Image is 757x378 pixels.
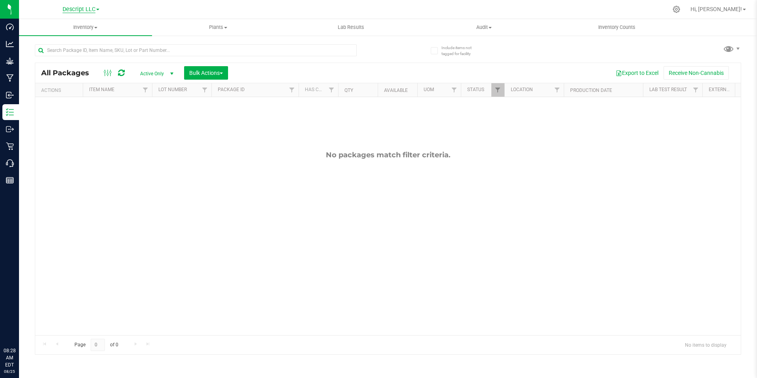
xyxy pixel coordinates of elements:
[424,87,434,92] a: UOM
[491,83,504,97] a: Filter
[6,159,14,167] inline-svg: Call Center
[550,19,683,36] a: Inventory Counts
[511,87,533,92] a: Location
[327,24,375,31] span: Lab Results
[551,83,564,97] a: Filter
[448,83,461,97] a: Filter
[325,83,338,97] a: Filter
[384,88,408,93] a: Available
[285,19,418,36] a: Lab Results
[35,44,357,56] input: Search Package ID, Item Name, SKU, Lot or Part Number...
[690,6,742,12] span: Hi, [PERSON_NAME]!
[158,87,187,92] a: Lot Number
[6,40,14,48] inline-svg: Analytics
[418,24,550,31] span: Audit
[184,66,228,80] button: Bulk Actions
[611,66,664,80] button: Export to Excel
[4,368,15,374] p: 08/25
[218,87,245,92] a: Package ID
[733,83,746,97] a: Filter
[19,24,152,31] span: Inventory
[588,24,646,31] span: Inventory Counts
[152,24,285,31] span: Plants
[285,83,299,97] a: Filter
[4,347,15,368] p: 08:28 AM EDT
[664,66,729,80] button: Receive Non-Cannabis
[6,108,14,116] inline-svg: Inventory
[689,83,702,97] a: Filter
[6,91,14,99] inline-svg: Inbound
[6,57,14,65] inline-svg: Grow
[198,83,211,97] a: Filter
[139,83,152,97] a: Filter
[19,19,152,36] a: Inventory
[6,142,14,150] inline-svg: Retail
[68,339,125,351] span: Page of 0
[189,70,223,76] span: Bulk Actions
[649,87,687,92] a: Lab Test Result
[709,87,756,92] a: External/Internal
[299,83,338,97] th: Has COA
[467,87,484,92] a: Status
[41,88,80,93] div: Actions
[441,45,481,57] span: Include items not tagged for facility
[6,176,14,184] inline-svg: Reports
[6,23,14,31] inline-svg: Dashboard
[35,151,741,159] div: No packages match filter criteria.
[6,125,14,133] inline-svg: Outbound
[679,339,733,351] span: No items to display
[344,88,353,93] a: Qty
[671,6,681,13] div: Manage settings
[6,74,14,82] inline-svg: Manufacturing
[418,19,551,36] a: Audit
[152,19,285,36] a: Plants
[570,88,612,93] a: Production Date
[89,87,114,92] a: Item Name
[63,6,95,13] span: Descript LLC
[41,69,97,77] span: All Packages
